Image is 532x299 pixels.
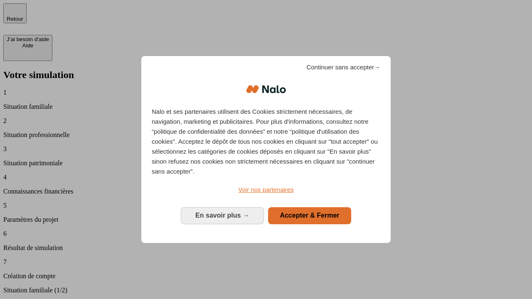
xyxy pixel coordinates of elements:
button: En savoir plus: Configurer vos consentements [181,207,264,224]
span: Accepter & Fermer [280,212,339,219]
button: Accepter & Fermer: Accepter notre traitement des données et fermer [268,207,351,224]
img: Logo [246,77,286,102]
div: Bienvenue chez Nalo Gestion du consentement [141,56,391,243]
span: En savoir plus → [195,212,249,219]
span: Voir nos partenaires [238,186,293,193]
span: Continuer sans accepter→ [306,62,380,72]
a: Voir nos partenaires [152,185,380,195]
p: Nalo et ses partenaires utilisent des Cookies strictement nécessaires, de navigation, marketing e... [152,107,380,176]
